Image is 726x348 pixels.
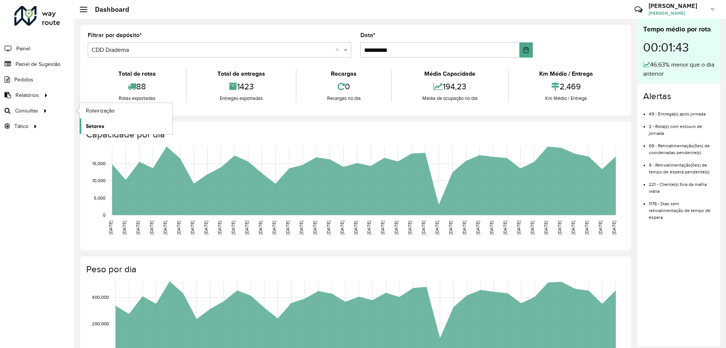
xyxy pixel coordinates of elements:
text: [DATE] [299,221,304,234]
div: 46,63% menor que o dia anterior [643,60,714,78]
text: [DATE] [421,221,426,234]
text: [DATE] [462,221,467,234]
div: Recargas no dia [298,95,389,102]
div: Km Médio / Entrega [511,69,622,78]
h4: Alertas [643,91,714,102]
text: [DATE] [203,221,208,234]
span: Setores [86,122,104,130]
button: Choose Date [520,42,533,58]
span: Painel [16,45,30,53]
li: 1178 - Dias sem retroalimentação de tempo de espera [649,195,714,221]
text: [DATE] [489,221,494,234]
div: 88 [90,78,184,95]
text: [DATE] [571,221,576,234]
text: [DATE] [135,221,140,234]
div: Média de ocupação no dia [394,95,506,102]
text: [DATE] [516,221,521,234]
text: [DATE] [407,221,412,234]
div: Rotas exportadas [90,95,184,102]
text: [DATE] [584,221,589,234]
div: Entregas exportadas [189,95,293,102]
text: [DATE] [611,221,616,234]
span: Painel de Sugestão [16,60,60,68]
text: [DATE] [530,221,535,234]
span: Tático [14,122,28,130]
text: [DATE] [475,221,480,234]
div: Km Médio / Entrega [511,95,622,102]
text: [DATE] [149,221,154,234]
li: 49 - Entrega(s) após jornada [649,105,714,117]
span: Clear all [335,45,342,55]
text: [DATE] [122,221,127,234]
text: [DATE] [176,221,181,234]
text: [DATE] [503,221,507,234]
div: 1423 [189,78,293,95]
text: [DATE] [557,221,562,234]
li: 69 - Retroalimentação(ões) de coordenadas pendente(s) [649,137,714,156]
text: [DATE] [258,221,263,234]
h2: Dashboard [87,5,129,14]
text: 200,000 [92,321,109,326]
text: [DATE] [244,221,249,234]
text: [DATE] [231,221,236,234]
li: 221 - Cliente(s) fora da malha viária [649,175,714,195]
div: Tempo médio por rota [643,24,714,34]
text: [DATE] [340,221,344,234]
div: Média Capacidade [394,69,506,78]
text: [DATE] [598,221,603,234]
label: Filtrar por depósito [88,31,142,40]
div: Total de entregas [189,69,293,78]
text: [DATE] [326,221,331,234]
div: 0 [298,78,389,95]
li: 2 - Rota(s) com estouro de jornada [649,117,714,137]
text: [DATE] [448,221,453,234]
label: Data [360,31,375,40]
text: 5,000 [94,195,105,200]
text: 10,000 [92,178,105,183]
a: Contato Rápido [630,2,647,18]
div: 2,469 [511,78,622,95]
text: [DATE] [108,221,113,234]
span: Roteirização [86,107,115,115]
text: [DATE] [394,221,399,234]
h4: Capacidade por dia [86,129,624,140]
span: Relatórios [16,91,39,99]
span: Pedidos [14,76,33,84]
text: [DATE] [217,221,222,234]
text: [DATE] [434,221,439,234]
div: Total de rotas [90,69,184,78]
text: [DATE] [366,221,371,234]
text: [DATE] [543,221,548,234]
span: Consultas [15,107,38,115]
h3: [PERSON_NAME] [648,2,705,9]
span: [PERSON_NAME] [648,10,705,17]
text: [DATE] [353,221,358,234]
text: 400,000 [92,295,109,300]
text: 15,000 [92,161,105,166]
text: [DATE] [380,221,385,234]
a: Roteirização [80,103,172,118]
li: 9 - Retroalimentação(ões) de tempo de espera pendente(s) [649,156,714,175]
text: 0 [103,212,105,217]
text: [DATE] [163,221,168,234]
div: 194,23 [394,78,506,95]
div: Recargas [298,69,389,78]
text: [DATE] [312,221,317,234]
a: Setores [80,119,172,134]
text: [DATE] [190,221,195,234]
text: [DATE] [285,221,290,234]
div: 00:01:43 [643,34,714,60]
h4: Peso por dia [86,264,624,275]
text: [DATE] [271,221,276,234]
